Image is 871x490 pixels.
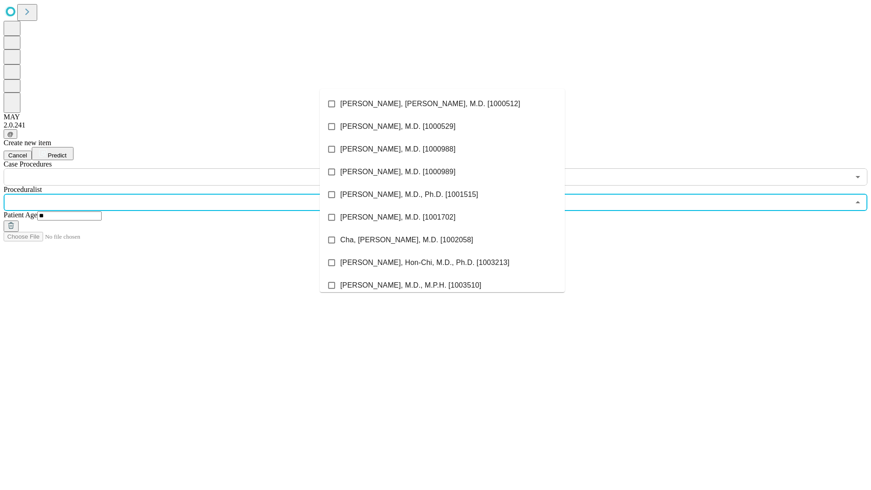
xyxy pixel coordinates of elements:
[32,147,73,160] button: Predict
[340,257,509,268] span: [PERSON_NAME], Hon-Chi, M.D., Ph.D. [1003213]
[340,167,455,177] span: [PERSON_NAME], M.D. [1000989]
[4,139,51,147] span: Create new item
[4,113,867,121] div: MAY
[851,171,864,183] button: Open
[4,121,867,129] div: 2.0.241
[340,235,473,245] span: Cha, [PERSON_NAME], M.D. [1002058]
[851,196,864,209] button: Close
[340,212,455,223] span: [PERSON_NAME], M.D. [1001702]
[4,211,37,219] span: Patient Age
[340,189,478,200] span: [PERSON_NAME], M.D., Ph.D. [1001515]
[4,186,42,193] span: Proceduralist
[7,131,14,137] span: @
[340,280,481,291] span: [PERSON_NAME], M.D., M.P.H. [1003510]
[4,129,17,139] button: @
[340,144,455,155] span: [PERSON_NAME], M.D. [1000988]
[8,152,27,159] span: Cancel
[48,152,66,159] span: Predict
[340,98,520,109] span: [PERSON_NAME], [PERSON_NAME], M.D. [1000512]
[340,121,455,132] span: [PERSON_NAME], M.D. [1000529]
[4,160,52,168] span: Scheduled Procedure
[4,151,32,160] button: Cancel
